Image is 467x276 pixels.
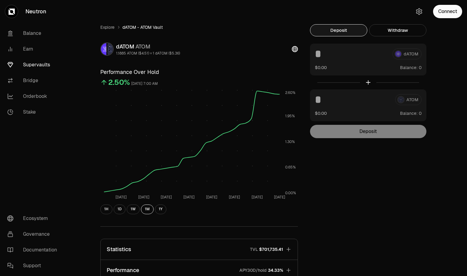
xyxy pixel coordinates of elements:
a: Documentation [2,242,65,258]
img: ATOM Logo [108,43,113,55]
nav: breadcrumb [100,24,298,30]
tspan: 0.65% [285,165,295,170]
tspan: 2.60% [285,90,295,95]
button: 1W [127,205,140,214]
button: 1M [141,205,154,214]
tspan: [DATE] [274,195,285,200]
button: Deposit [310,24,367,36]
a: Governance [2,226,65,242]
a: Orderbook [2,88,65,104]
img: dATOM Logo [101,43,106,55]
span: 34.33% [268,267,283,273]
tspan: [DATE] [228,195,240,200]
h3: Performance Over Hold [100,68,298,76]
tspan: 1.30% [285,139,295,144]
button: $0.00 [315,110,327,116]
tspan: 1.95% [285,114,295,118]
button: 1Y [155,205,166,214]
span: Balance: [400,110,418,116]
p: Performance [107,266,139,274]
div: dATOM [116,42,180,51]
button: Connect [433,5,462,18]
p: APY30D/hold [239,267,267,273]
a: Earn [2,41,65,57]
a: Balance [2,25,65,41]
div: 1.1885 ATOM ($4.51) = 1 dATOM ($5.36) [116,51,180,56]
div: [DATE] 7:00 AM [131,80,158,87]
p: Statistics [107,245,131,254]
button: $0.00 [315,64,327,71]
tspan: [DATE] [251,195,262,200]
tspan: [DATE] [183,195,195,200]
tspan: [DATE] [138,195,149,200]
span: ATOM [135,43,150,50]
a: Explore [100,24,115,30]
tspan: [DATE] [161,195,172,200]
tspan: 0.00% [285,191,296,195]
a: Bridge [2,73,65,88]
button: Withdraw [369,24,426,36]
a: Supervaults [2,57,65,73]
button: 1H [100,205,112,214]
a: Support [2,258,65,274]
div: 2.50% [108,78,130,87]
p: TVL [250,246,258,252]
tspan: [DATE] [206,195,217,200]
tspan: [DATE] [115,195,126,200]
button: 1D [114,205,125,214]
button: StatisticsTVL$701,735.41 [101,239,298,260]
a: Ecosystem [2,211,65,226]
span: Balance: [400,65,418,71]
a: Stake [2,104,65,120]
span: $701,735.41 [259,246,283,252]
span: dATOM - ATOM Vault [122,24,163,30]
